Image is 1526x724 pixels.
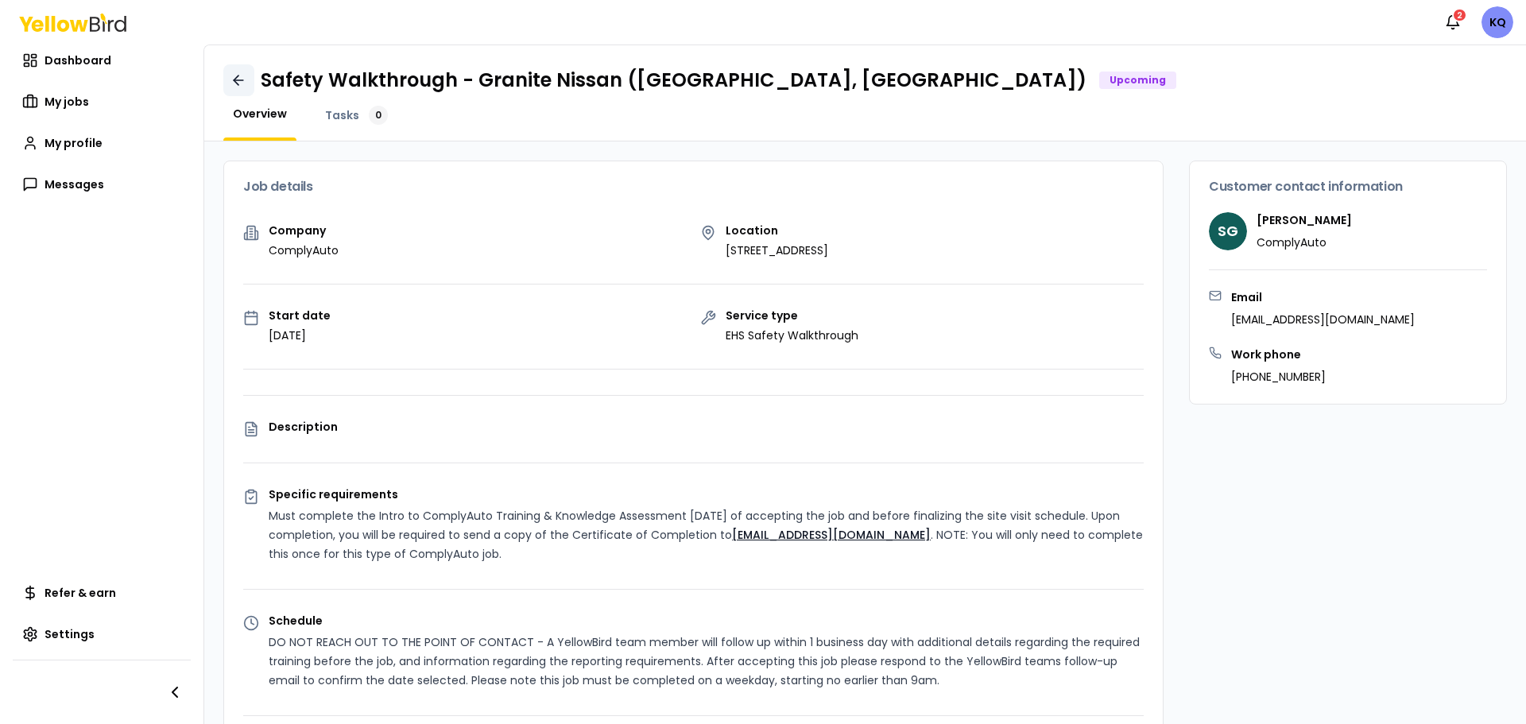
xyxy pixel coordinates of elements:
p: [EMAIL_ADDRESS][DOMAIN_NAME] [1231,312,1415,327]
span: SG [1209,212,1247,250]
p: [DATE] [269,327,331,343]
a: Settings [13,618,191,650]
a: [EMAIL_ADDRESS][DOMAIN_NAME] [732,527,931,543]
span: Tasks [325,107,359,123]
p: Must complete the Intro to ComplyAuto Training & Knowledge Assessment [DATE] of accepting the job... [269,506,1144,563]
p: [STREET_ADDRESS] [726,242,828,258]
p: DO NOT REACH OUT TO THE POINT OF CONTACT - A YellowBird team member will follow up within 1 busin... [269,633,1144,690]
p: ComplyAuto [1257,234,1352,250]
h3: Customer contact information [1209,180,1487,193]
span: KQ [1481,6,1513,38]
h3: Job details [243,180,1144,193]
h3: Email [1231,289,1415,305]
span: Overview [233,106,287,122]
a: My jobs [13,86,191,118]
div: Upcoming [1099,72,1176,89]
p: Description [269,421,1144,432]
span: Messages [45,176,104,192]
span: Refer & earn [45,585,116,601]
span: Dashboard [45,52,111,68]
p: EHS Safety Walkthrough [726,327,858,343]
h4: [PERSON_NAME] [1257,212,1352,228]
h1: Safety Walkthrough - Granite Nissan ([GEOGRAPHIC_DATA], [GEOGRAPHIC_DATA]) [261,68,1086,93]
p: ComplyAuto [269,242,339,258]
a: Overview [223,106,296,122]
span: Settings [45,626,95,642]
a: Refer & earn [13,577,191,609]
a: Dashboard [13,45,191,76]
p: Location [726,225,828,236]
p: [PHONE_NUMBER] [1231,369,1326,385]
a: Messages [13,168,191,200]
p: Company [269,225,339,236]
p: Specific requirements [269,489,1144,500]
button: 2 [1437,6,1469,38]
p: Start date [269,310,331,321]
span: My jobs [45,94,89,110]
h3: Work phone [1231,347,1326,362]
a: Tasks0 [316,106,397,125]
a: My profile [13,127,191,159]
div: 2 [1452,8,1467,22]
p: Schedule [269,615,1144,626]
p: Service type [726,310,858,321]
span: My profile [45,135,103,151]
div: 0 [369,106,388,125]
